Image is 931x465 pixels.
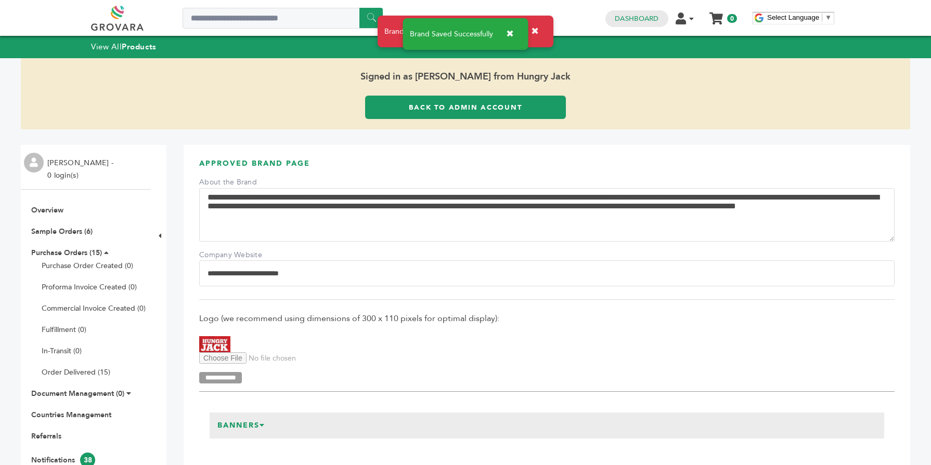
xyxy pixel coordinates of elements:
a: Back to Admin Account [365,96,566,119]
a: Purchase Orders (15) [31,248,102,258]
a: Referrals [31,431,61,441]
span: ▼ [825,14,832,21]
h3: APPROVED BRAND PAGE [199,158,895,177]
a: In-Transit (0) [42,346,82,356]
img: profile.png [24,153,44,172]
a: Sample Orders (6) [31,227,93,236]
a: Proforma Invoice Created (0) [42,282,137,292]
a: Commercial Invoice Created (0) [42,303,146,313]
img: Hungry Jack [199,336,230,352]
a: Fulfillment (0) [42,325,86,335]
strong: Products [122,42,156,52]
h3: Banners [210,413,273,439]
span: Brand Page Edits Approved Successfully [384,26,518,37]
a: Purchase Order Created (0) [42,261,133,271]
a: Select Language​ [767,14,832,21]
button: ✖ [498,23,522,45]
span: 0 [727,14,737,23]
a: Dashboard [615,14,658,23]
span: Select Language [767,14,819,21]
a: Document Management (0) [31,389,124,398]
span: Logo (we recommend using dimensions of 300 x 110 pixels for optimal display): [199,313,895,324]
span: Brand Saved Successfully [410,31,493,38]
label: About the Brand [199,177,272,188]
a: View AllProducts [91,42,157,52]
label: Company Website [199,250,272,260]
li: [PERSON_NAME] - 0 login(s) [47,157,116,182]
input: Search a product or brand... [183,8,383,29]
span: Signed in as [PERSON_NAME] from Hungry Jack [21,58,910,96]
a: Countries Management [31,410,111,420]
a: Notifications38 [31,455,95,465]
button: ✖ [523,21,547,42]
a: My Cart [710,9,722,20]
a: Overview [31,205,63,215]
a: Order Delivered (15) [42,367,110,377]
